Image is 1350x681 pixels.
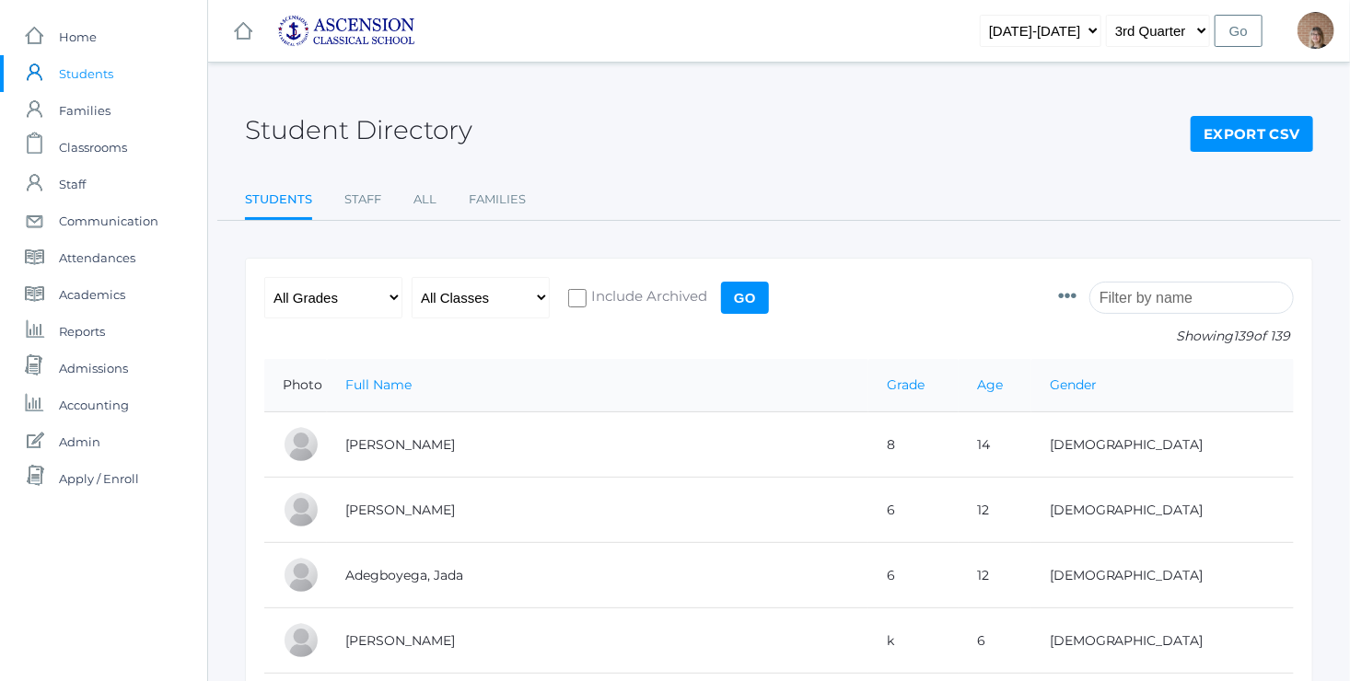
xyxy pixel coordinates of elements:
img: ascension-logo-blue-113fc29133de2fb5813e50b71547a291c5fdb7962bf76d49838a2a14a36269ea.jpg [277,15,415,47]
div: Henry Amos [283,622,320,659]
span: Families [59,92,111,129]
td: 14 [959,412,1031,478]
div: Levi Adams [283,491,320,528]
a: Export CSV [1191,116,1313,153]
td: 6 [959,608,1031,674]
span: Home [59,18,97,55]
th: Photo [264,359,327,412]
span: 139 [1233,328,1253,344]
td: 12 [959,543,1031,608]
input: Include Archived [568,289,587,307]
span: Apply / Enroll [59,460,139,497]
td: [DEMOGRAPHIC_DATA] [1031,543,1294,608]
a: Gender [1050,376,1097,393]
td: 12 [959,478,1031,543]
span: Attendances [59,239,135,276]
span: Admissions [59,350,128,387]
a: Staff [344,181,381,218]
span: Students [59,55,113,92]
td: [PERSON_NAME] [327,478,868,543]
td: [DEMOGRAPHIC_DATA] [1031,478,1294,543]
input: Go [1215,15,1263,47]
p: Showing of 139 [1058,327,1294,346]
h2: Student Directory [245,116,472,144]
span: Classrooms [59,129,127,166]
a: Age [977,376,1003,393]
span: Communication [59,202,158,239]
td: [DEMOGRAPHIC_DATA] [1031,412,1294,478]
td: [PERSON_NAME] [327,608,868,674]
span: Reports [59,313,105,350]
span: Staff [59,166,86,202]
td: [PERSON_NAME] [327,412,868,478]
td: 8 [868,412,959,478]
td: 6 [868,478,959,543]
div: Becky Logan [1298,12,1334,49]
a: Families [469,181,526,218]
td: k [868,608,959,674]
a: Full Name [345,376,412,393]
td: 6 [868,543,959,608]
a: Students [245,181,312,221]
td: Adegboyega, Jada [327,543,868,608]
div: Carly Adams [283,426,320,463]
a: All [413,181,436,218]
div: Jada Adegboyega [283,557,320,594]
span: Accounting [59,387,129,423]
span: Include Archived [587,286,707,309]
span: Academics [59,276,125,313]
input: Go [721,282,769,314]
input: Filter by name [1089,282,1294,314]
td: [DEMOGRAPHIC_DATA] [1031,608,1294,674]
span: Admin [59,423,100,460]
a: Grade [887,376,925,393]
